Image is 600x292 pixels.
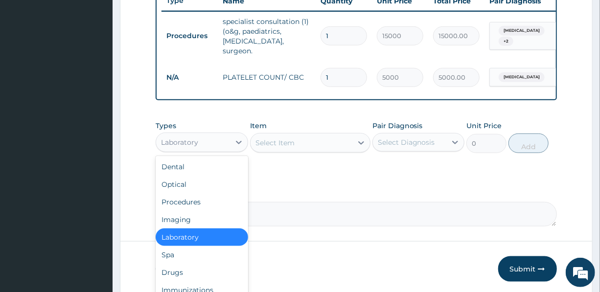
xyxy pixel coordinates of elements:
[156,193,248,211] div: Procedures
[156,246,248,264] div: Spa
[156,228,248,246] div: Laboratory
[378,137,435,147] div: Select Diagnosis
[250,121,267,131] label: Item
[18,49,40,73] img: d_794563401_company_1708531726252_794563401
[156,176,248,193] div: Optical
[372,121,423,131] label: Pair Diagnosis
[57,85,135,184] span: We're online!
[466,121,502,131] label: Unit Price
[162,27,218,45] td: Procedures
[156,264,248,281] div: Drugs
[51,55,164,67] div: Chat with us now
[161,5,184,28] div: Minimize live chat window
[255,138,295,148] div: Select Item
[156,188,556,197] label: Comment
[156,122,176,130] label: Types
[5,191,186,225] textarea: Type your message and hit 'Enter'
[162,68,218,87] td: N/A
[218,12,316,61] td: specialist consultation (1) (o&g, paediatrics, [MEDICAL_DATA], surgeon.
[161,137,198,147] div: Laboratory
[499,37,513,46] span: + 2
[498,256,557,282] button: Submit
[508,134,549,153] button: Add
[499,72,545,82] span: [MEDICAL_DATA]
[499,26,545,36] span: [MEDICAL_DATA]
[218,67,316,87] td: PLATELET COUNT/ CBC
[156,211,248,228] div: Imaging
[156,158,248,176] div: Dental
